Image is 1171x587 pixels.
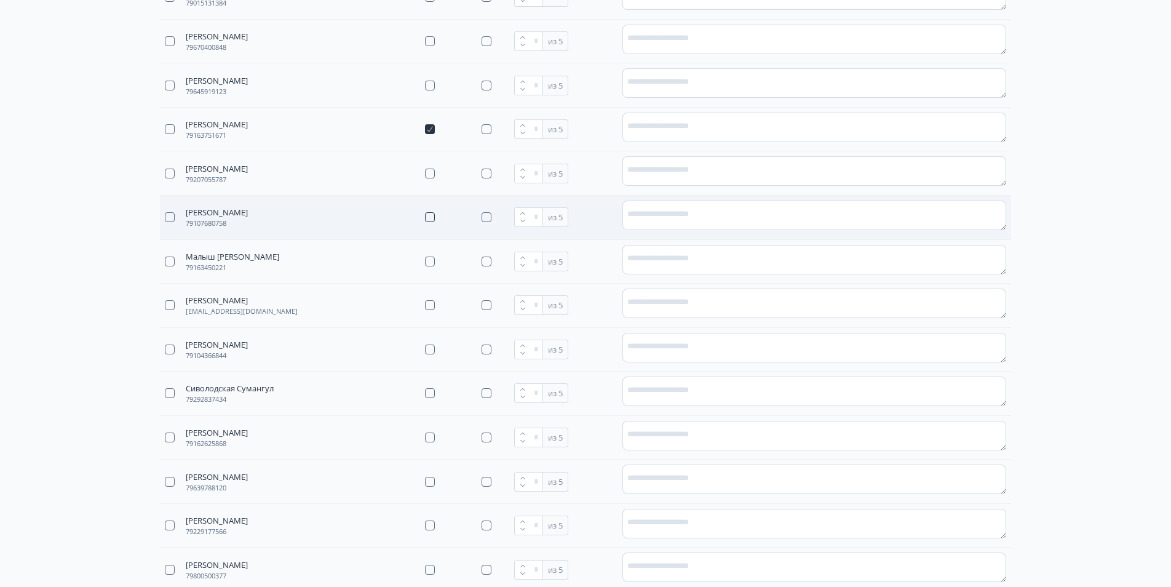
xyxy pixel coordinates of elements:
[186,76,390,86] span: [PERSON_NAME]
[186,252,390,262] span: Малыш [PERSON_NAME]
[186,164,390,174] span: [PERSON_NAME]
[186,264,390,271] span: 79163450221
[548,433,563,442] span: из 5
[548,477,563,487] span: из 5
[186,164,390,183] a: [PERSON_NAME]79207055787
[186,252,390,271] a: Малыш [PERSON_NAME]79163450221
[186,440,390,447] span: 79162625868
[186,516,390,525] span: [PERSON_NAME]
[186,396,390,403] span: 79292837434
[548,169,563,178] span: из 5
[548,81,563,90] span: из 5
[548,257,563,266] span: из 5
[186,176,390,183] span: 79207055787
[186,516,390,535] a: [PERSON_NAME]79229177566
[186,528,390,535] span: 79229177566
[186,340,390,349] span: [PERSON_NAME]
[186,340,390,359] a: [PERSON_NAME]79104366844
[186,207,390,227] a: [PERSON_NAME]79107680758
[186,560,390,570] span: [PERSON_NAME]
[186,44,390,51] span: 79670400848
[186,119,390,139] a: [PERSON_NAME]79163751671
[186,428,390,437] span: [PERSON_NAME]
[186,308,390,315] span: [EMAIL_ADDRESS][DOMAIN_NAME]
[186,383,390,403] a: Сиволодская Сумангул79292837434
[186,295,390,315] a: [PERSON_NAME][EMAIL_ADDRESS][DOMAIN_NAME]
[548,345,563,354] span: из 5
[186,472,390,482] span: [PERSON_NAME]
[548,36,563,46] span: из 5
[186,484,390,492] span: 79639788120
[186,220,390,227] span: 79107680758
[186,119,390,129] span: [PERSON_NAME]
[548,565,563,575] span: из 5
[186,572,390,580] span: 79800500377
[186,88,390,95] span: 79645919123
[548,521,563,530] span: из 5
[186,295,390,305] span: [PERSON_NAME]
[186,428,390,447] a: [PERSON_NAME]79162625868
[186,132,390,139] span: 79163751671
[548,212,563,222] span: из 5
[548,300,563,310] span: из 5
[186,472,390,492] a: [PERSON_NAME]79639788120
[548,388,563,398] span: из 5
[186,352,390,359] span: 79104366844
[186,207,390,217] span: [PERSON_NAME]
[186,383,390,393] span: Сиволодская Сумангул
[186,31,390,41] span: [PERSON_NAME]
[186,560,390,580] a: [PERSON_NAME]79800500377
[186,31,390,51] a: [PERSON_NAME]79670400848
[548,124,563,134] span: из 5
[186,76,390,95] a: [PERSON_NAME]79645919123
